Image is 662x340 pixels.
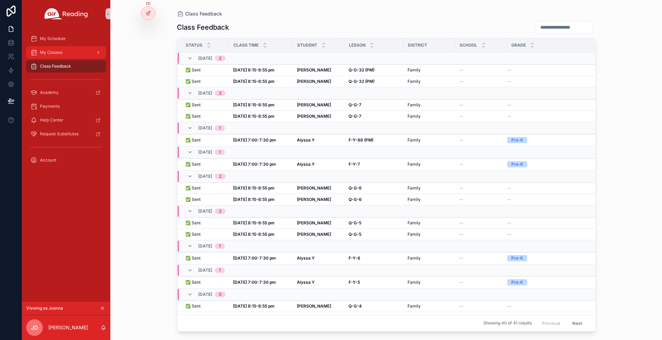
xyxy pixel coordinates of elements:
[185,280,201,285] span: ✅ Sent
[408,67,451,73] a: Family
[233,185,289,191] a: [DATE] 8:15-8:55 pm
[233,232,289,237] a: [DATE] 8:15-8:55 pm
[233,102,289,108] a: [DATE] 8:15-8:55 pm
[459,114,503,119] a: --
[349,197,362,202] strong: Q-G-6
[26,86,106,99] a: Academy
[40,157,56,163] span: Account
[233,67,274,72] strong: [DATE] 8:15-8:55 pm
[507,279,586,285] a: Pre-K
[507,161,586,167] a: Pre-K
[26,128,106,140] a: Request Substitutes
[219,243,221,249] div: 1
[198,56,212,61] span: [DATE]
[219,149,221,155] div: 1
[459,303,463,309] span: --
[507,232,511,237] span: --
[26,114,106,126] a: Help Center
[26,100,106,113] a: Payments
[349,79,399,84] a: Q-G-32 (PM)
[511,279,523,285] div: Pre-K
[185,280,225,285] a: ✅ Sent
[349,102,399,108] a: Q-G-7
[459,137,503,143] a: --
[349,197,399,202] a: Q-G-6
[349,303,399,309] a: Q-G-4
[297,114,340,119] a: [PERSON_NAME]
[177,22,229,32] h1: Class Feedback
[507,114,511,119] span: --
[233,102,274,107] strong: [DATE] 8:15-8:55 pm
[185,232,225,237] a: ✅ Sent
[233,255,276,261] strong: [DATE] 7:00-7:30 pm
[349,102,361,107] strong: Q-G-7
[507,197,511,202] span: --
[185,303,201,309] span: ✅ Sent
[185,137,225,143] a: ✅ Sent
[198,268,212,273] span: [DATE]
[219,90,221,96] div: 2
[185,303,225,309] a: ✅ Sent
[185,79,225,84] a: ✅ Sent
[26,154,106,166] a: Account
[297,280,315,285] strong: Alyssa Y
[177,10,222,17] a: Class Feedback
[507,220,511,226] span: --
[297,303,331,309] strong: [PERSON_NAME]
[297,79,340,84] a: [PERSON_NAME]
[198,243,212,249] span: [DATE]
[349,232,361,237] strong: Q-G-5
[219,125,221,131] div: 1
[185,162,225,167] a: ✅ Sent
[408,280,451,285] a: Family
[219,56,221,61] div: 2
[297,102,331,107] strong: [PERSON_NAME]
[459,102,503,108] a: --
[459,280,503,285] a: --
[408,255,451,261] a: Family
[483,321,532,326] span: Showing 40 of 41 results
[185,197,225,202] a: ✅ Sent
[233,79,274,84] strong: [DATE] 8:15-8:55 pm
[507,185,511,191] span: --
[185,185,201,191] span: ✅ Sent
[408,185,451,191] a: Family
[507,102,511,108] span: --
[219,292,221,297] div: 5
[22,28,110,175] div: scrollable content
[349,162,360,167] strong: F-Y-7
[48,324,88,331] p: [PERSON_NAME]
[511,161,523,167] div: Pre-K
[408,42,427,48] span: District
[408,220,421,226] span: Family
[233,255,289,261] a: [DATE] 7:00-7:30 pm
[507,197,586,202] a: --
[297,255,340,261] a: Alyssa Y
[297,280,340,285] a: Alyssa Y
[40,131,79,137] span: Request Substitutes
[408,232,451,237] a: Family
[408,162,421,167] span: Family
[507,185,586,191] a: --
[297,303,340,309] a: [PERSON_NAME]
[507,79,586,84] a: --
[26,305,63,311] span: Viewing as Joanna
[44,8,88,19] img: App logo
[349,303,362,309] strong: Q-G-4
[408,162,451,167] a: Family
[297,79,331,84] strong: [PERSON_NAME]
[297,185,331,191] strong: [PERSON_NAME]
[507,67,586,73] a: --
[297,162,315,167] strong: Alyssa Y
[233,303,274,309] strong: [DATE] 8:15-8:55 pm
[185,255,225,261] a: ✅ Sent
[408,303,451,309] a: Family
[349,137,399,143] a: F-Y-88 (PM)
[459,137,463,143] span: --
[460,42,477,48] span: School
[507,255,586,261] a: Pre-K
[198,90,212,96] span: [DATE]
[198,174,212,179] span: [DATE]
[26,46,106,59] a: My Classes
[459,255,463,261] span: --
